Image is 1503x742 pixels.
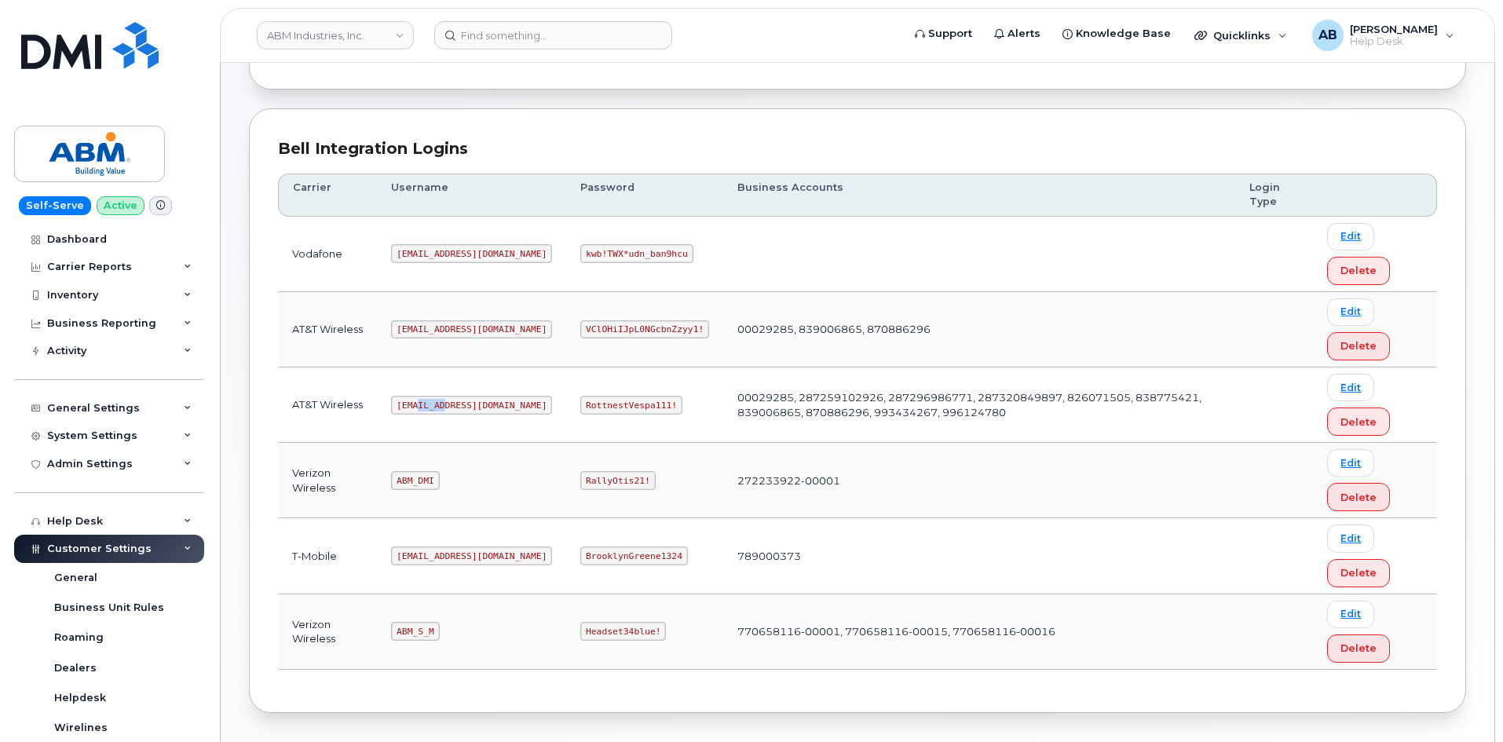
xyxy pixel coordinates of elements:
[1340,263,1377,278] span: Delete
[1327,408,1390,436] button: Delete
[434,21,672,49] input: Find something...
[566,174,723,217] th: Password
[1051,18,1182,49] a: Knowledge Base
[1350,35,1438,48] span: Help Desk
[580,546,687,565] code: BrooklynGreene1324
[580,320,709,339] code: VClOHiIJpL0NGcbnZzyy1!
[278,137,1437,160] div: Bell Integration Logins
[1340,415,1377,429] span: Delete
[278,443,377,518] td: Verizon Wireless
[1327,525,1374,552] a: Edit
[391,622,439,641] code: ABM_S_M
[1327,332,1390,360] button: Delete
[1340,641,1377,656] span: Delete
[580,471,655,490] code: RallyOtis21!
[723,174,1235,217] th: Business Accounts
[928,26,972,42] span: Support
[1235,174,1313,217] th: Login Type
[723,443,1235,518] td: 272233922-00001
[391,320,552,339] code: [EMAIL_ADDRESS][DOMAIN_NAME]
[1327,634,1390,663] button: Delete
[1327,559,1390,587] button: Delete
[580,622,666,641] code: Headset34blue!
[278,518,377,594] td: T-Mobile
[904,18,983,49] a: Support
[1340,490,1377,505] span: Delete
[278,217,377,292] td: Vodafone
[723,518,1235,594] td: 789000373
[1183,20,1298,51] div: Quicklinks
[723,292,1235,367] td: 00029285, 839006865, 870886296
[278,594,377,670] td: Verizon Wireless
[1007,26,1040,42] span: Alerts
[1327,483,1390,511] button: Delete
[1340,565,1377,580] span: Delete
[1318,26,1337,45] span: AB
[1327,374,1374,401] a: Edit
[391,546,552,565] code: [EMAIL_ADDRESS][DOMAIN_NAME]
[1327,257,1390,285] button: Delete
[1327,449,1374,477] a: Edit
[580,244,693,263] code: kwb!TWX*udn_ban9hcu
[1327,601,1374,628] a: Edit
[723,367,1235,443] td: 00029285, 287259102926, 287296986771, 287320849897, 826071505, 838775421, 839006865, 870886296, 9...
[983,18,1051,49] a: Alerts
[723,594,1235,670] td: 770658116-00001, 770658116-00015, 770658116-00016
[1350,23,1438,35] span: [PERSON_NAME]
[278,292,377,367] td: AT&T Wireless
[391,244,552,263] code: [EMAIL_ADDRESS][DOMAIN_NAME]
[391,396,552,415] code: [EMAIL_ADDRESS][DOMAIN_NAME]
[1213,29,1271,42] span: Quicklinks
[278,174,377,217] th: Carrier
[391,471,439,490] code: ABM_DMI
[377,174,566,217] th: Username
[1340,338,1377,353] span: Delete
[257,21,414,49] a: ABM Industries, Inc.
[1301,20,1465,51] div: Adam Bake
[580,396,682,415] code: RottnestVespa111!
[278,367,377,443] td: AT&T Wireless
[1327,298,1374,326] a: Edit
[1076,26,1171,42] span: Knowledge Base
[1327,223,1374,250] a: Edit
